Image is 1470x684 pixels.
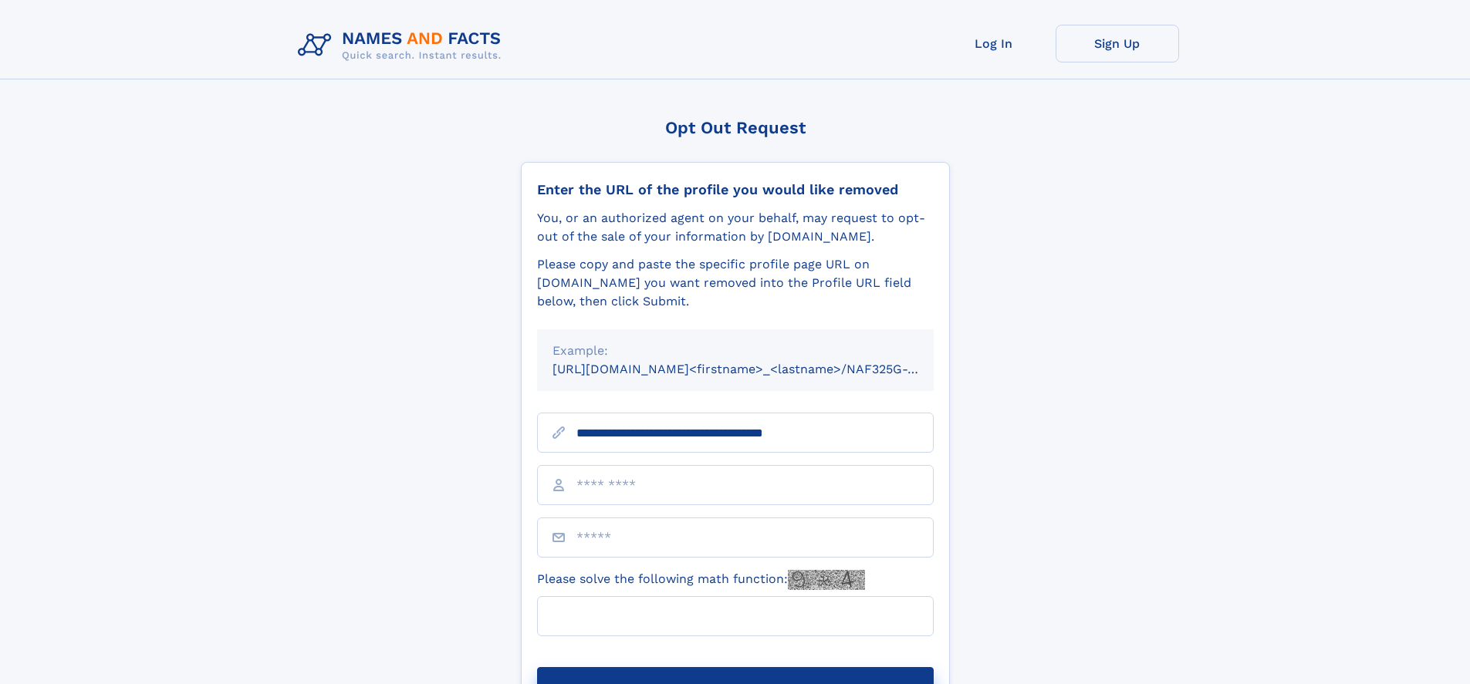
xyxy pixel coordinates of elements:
a: Sign Up [1056,25,1179,62]
div: Opt Out Request [521,118,950,137]
div: Example: [553,342,918,360]
div: Enter the URL of the profile you would like removed [537,181,934,198]
label: Please solve the following math function: [537,570,865,590]
small: [URL][DOMAIN_NAME]<firstname>_<lastname>/NAF325G-xxxxxxxx [553,362,963,376]
div: Please copy and paste the specific profile page URL on [DOMAIN_NAME] you want removed into the Pr... [537,255,934,311]
img: Logo Names and Facts [292,25,514,66]
div: You, or an authorized agent on your behalf, may request to opt-out of the sale of your informatio... [537,209,934,246]
a: Log In [932,25,1056,62]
